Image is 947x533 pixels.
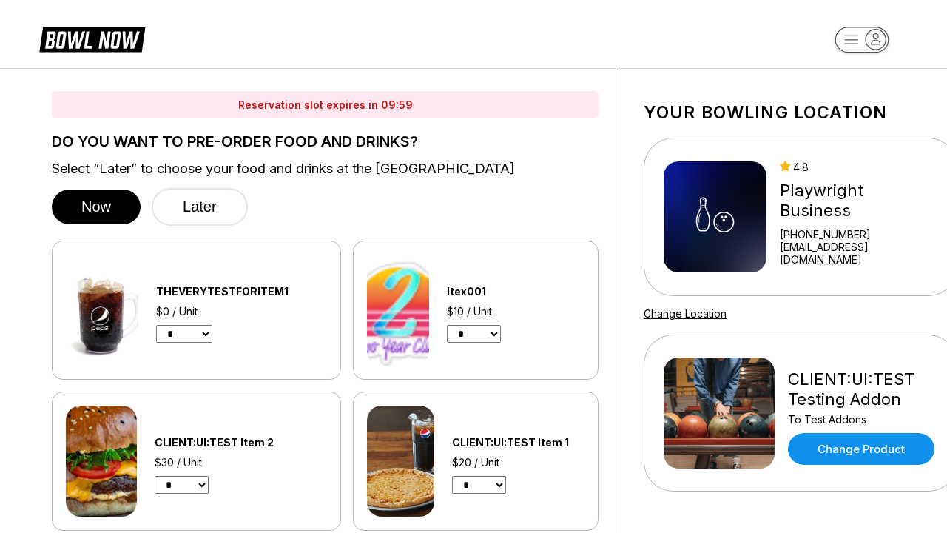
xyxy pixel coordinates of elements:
img: Itex001 [367,255,429,366]
div: Reservation slot expires in 09:59 [52,91,599,118]
img: CLIENT:UI:TEST Item 1 [367,406,434,517]
div: $10 / Unit [447,305,550,318]
div: $0 / Unit [156,305,327,318]
label: Select “Later” to choose your food and drinks at the [GEOGRAPHIC_DATA] [52,161,599,177]
div: To Test Addons [788,413,938,426]
img: THEVERYTESTFORITEM1 [66,255,138,366]
div: CLIENT:UI:TEST Testing Addon [788,369,938,409]
div: Itex001 [447,285,550,298]
a: [EMAIL_ADDRESS][DOMAIN_NAME] [780,241,938,266]
div: $30 / Unit [155,456,314,469]
a: Change Product [788,433,934,465]
img: CLIENT:UI:TEST Item 2 [66,406,137,517]
img: Playwright Business [664,161,766,272]
div: THEVERYTESTFORITEM1 [156,285,327,298]
div: CLIENT:UI:TEST Item 2 [155,436,314,449]
button: Now [52,190,141,224]
div: Playwright Business [780,181,938,221]
div: CLIENT:UI:TEST Item 1 [452,436,584,449]
img: CLIENT:UI:TEST Testing Addon [664,358,775,469]
div: [PHONE_NUMBER] [780,228,938,241]
a: Change Location [644,307,727,320]
div: $20 / Unit [452,456,584,469]
button: Later [152,188,248,226]
label: DO YOU WANT TO PRE-ORDER FOOD AND DRINKS? [52,133,599,150]
div: 4.8 [780,161,938,173]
